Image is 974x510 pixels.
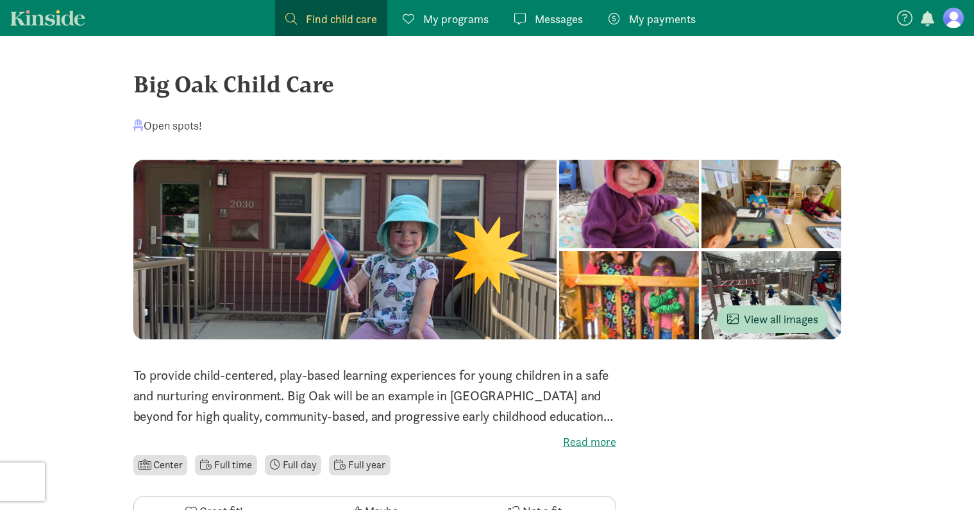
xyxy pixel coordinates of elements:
[195,455,256,475] li: Full time
[133,365,616,427] p: To provide child-centered, play-based learning experiences for young children in a safe and nurtu...
[629,10,696,28] span: My payments
[727,310,818,328] span: View all images
[133,67,841,101] div: Big Oak Child Care
[265,455,322,475] li: Full day
[133,455,188,475] li: Center
[535,10,583,28] span: Messages
[423,10,489,28] span: My programs
[329,455,390,475] li: Full year
[306,10,377,28] span: Find child care
[133,434,616,450] label: Read more
[10,10,85,26] a: Kinside
[717,305,828,333] button: View all images
[133,117,202,134] div: Open spots!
